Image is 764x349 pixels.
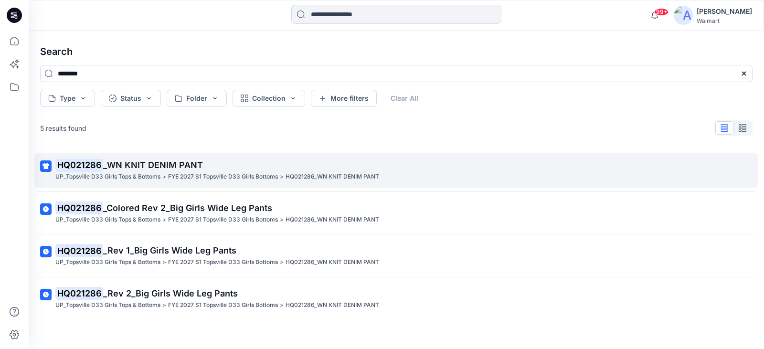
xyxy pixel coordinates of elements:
[168,257,278,267] p: FYE 2027 S1 Topsville D33 Girls Bottoms
[286,172,379,182] p: HQ021286_WN KNIT DENIM PANT
[32,38,760,65] h4: Search
[697,6,752,17] div: [PERSON_NAME]
[168,215,278,225] p: FYE 2027 S1 Topsville D33 Girls Bottoms
[654,8,668,16] span: 99+
[280,300,284,310] p: >
[162,257,166,267] p: >
[280,215,284,225] p: >
[34,153,758,188] a: HQ021286_WN KNIT DENIM PANTUP_Topsville D33 Girls Tops & Bottoms>FYE 2027 S1 Topsville D33 Girls ...
[162,215,166,225] p: >
[286,300,379,310] p: HQ021286_WN KNIT DENIM PANT
[280,172,284,182] p: >
[311,90,377,107] button: More filters
[55,201,103,214] mark: HQ021286
[697,17,752,24] div: Walmart
[55,286,103,300] mark: HQ021286
[103,245,236,255] span: _Rev 1_Big Girls Wide Leg Pants
[167,90,227,107] button: Folder
[103,160,203,170] span: _WN KNIT DENIM PANT
[162,172,166,182] p: >
[101,90,161,107] button: Status
[162,300,166,310] p: >
[55,300,160,310] p: UP_Topsville D33 Girls Tops & Bottoms
[233,90,305,107] button: Collection
[55,158,103,171] mark: HQ021286
[103,203,272,213] span: _Colored Rev 2_Big Girls Wide Leg Pants
[286,257,379,267] p: HQ021286_WN KNIT DENIM PANT
[286,215,379,225] p: HQ021286_WN KNIT DENIM PANT
[674,6,693,25] img: avatar
[34,196,758,231] a: HQ021286_Colored Rev 2_Big Girls Wide Leg PantsUP_Topsville D33 Girls Tops & Bottoms>FYE 2027 S1 ...
[168,300,278,310] p: FYE 2027 S1 Topsville D33 Girls Bottoms
[55,215,160,225] p: UP_Topsville D33 Girls Tops & Bottoms
[55,172,160,182] p: UP_Topsville D33 Girls Tops & Bottoms
[40,90,95,107] button: Type
[55,244,103,257] mark: HQ021286
[168,172,278,182] p: FYE 2027 S1 Topsville D33 Girls Bottoms
[55,257,160,267] p: UP_Topsville D33 Girls Tops & Bottoms
[40,123,86,133] p: 5 results found
[34,238,758,273] a: HQ021286_Rev 1_Big Girls Wide Leg PantsUP_Topsville D33 Girls Tops & Bottoms>FYE 2027 S1 Topsvill...
[103,288,238,298] span: _Rev 2_Big Girls Wide Leg Pants
[34,281,758,316] a: HQ021286_Rev 2_Big Girls Wide Leg PantsUP_Topsville D33 Girls Tops & Bottoms>FYE 2027 S1 Topsvill...
[280,257,284,267] p: >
